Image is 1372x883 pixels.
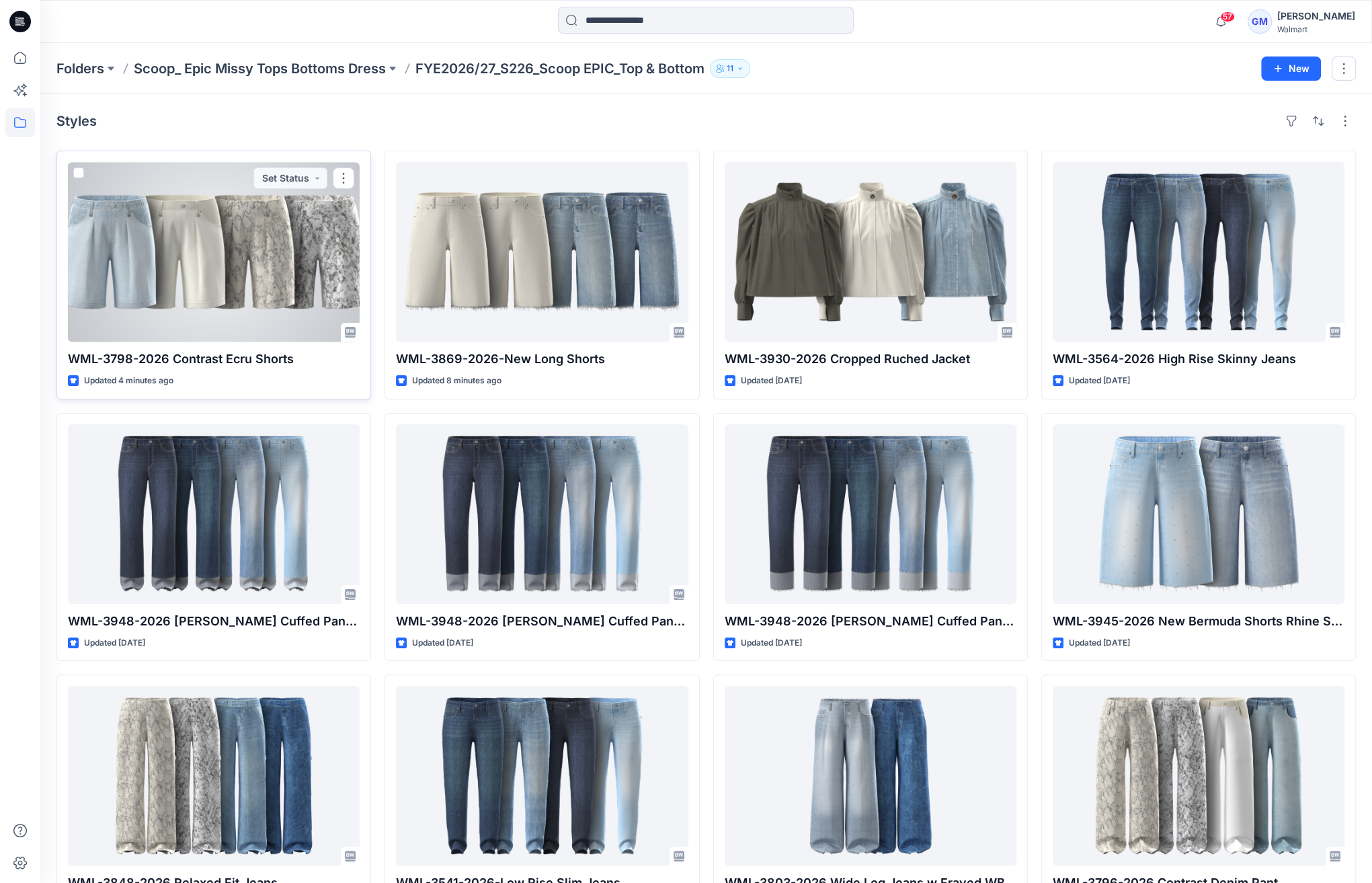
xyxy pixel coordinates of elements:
[396,612,688,631] p: WML-3948-2026 [PERSON_NAME] Cuffed Pants-27 Inseam
[68,162,360,342] a: WML-3798-2026 Contrast Ecru Shorts
[1069,374,1130,388] p: Updated [DATE]
[1220,11,1235,22] span: 57
[1277,24,1355,34] div: Walmart
[396,424,688,604] a: WML-3948-2026 Benton Cuffed Pants-27 Inseam
[725,162,1016,342] a: WML-3930-2026 Cropped Ruched Jacket
[1069,636,1130,650] p: Updated [DATE]
[412,636,473,650] p: Updated [DATE]
[1053,350,1344,369] p: WML-3564-2026 High Rise Skinny Jeans
[1248,9,1272,34] div: GM
[68,686,360,866] a: WML-3848-2026 Relaxed Fit Jeans
[396,350,688,369] p: WML-3869-2026-New Long Shorts
[1261,56,1321,81] button: New
[1277,8,1355,24] div: [PERSON_NAME]
[68,350,360,369] p: WML-3798-2026 Contrast Ecru Shorts
[84,636,145,650] p: Updated [DATE]
[68,612,360,631] p: WML-3948-2026 [PERSON_NAME] Cuffed Pants-29 Inseam
[396,162,688,342] a: WML-3869-2026-New Long Shorts
[725,612,1016,631] p: WML-3948-2026 [PERSON_NAME] Cuffed Pants-25 Inseam
[1053,686,1344,866] a: WML-3796-2026 Contrast Denim Pant
[56,59,104,78] a: Folders
[68,424,360,604] a: WML-3948-2026 Benton Cuffed Pants-29 Inseam
[134,59,386,78] a: Scoop_ Epic Missy Tops Bottoms Dress
[710,59,750,78] button: 11
[741,636,802,650] p: Updated [DATE]
[396,686,688,866] a: WML-3541-2026-Low Rise Slim Jeans
[412,374,501,388] p: Updated 8 minutes ago
[84,374,173,388] p: Updated 4 minutes ago
[415,59,704,78] p: FYE2026/27_S226_Scoop EPIC_Top & Bottom
[725,686,1016,866] a: WML-3803-2026 Wide Leg Jeans w Frayed WB
[1053,424,1344,604] a: WML-3945-2026 New Bermuda Shorts Rhine Stones
[725,350,1016,369] p: WML-3930-2026 Cropped Ruched Jacket
[1053,612,1344,631] p: WML-3945-2026 New Bermuda Shorts Rhine Stones
[741,374,802,388] p: Updated [DATE]
[56,113,97,129] h4: Styles
[1053,162,1344,342] a: WML-3564-2026 High Rise Skinny Jeans
[727,61,733,76] p: 11
[725,424,1016,604] a: WML-3948-2026 Benton Cuffed Pants-25 Inseam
